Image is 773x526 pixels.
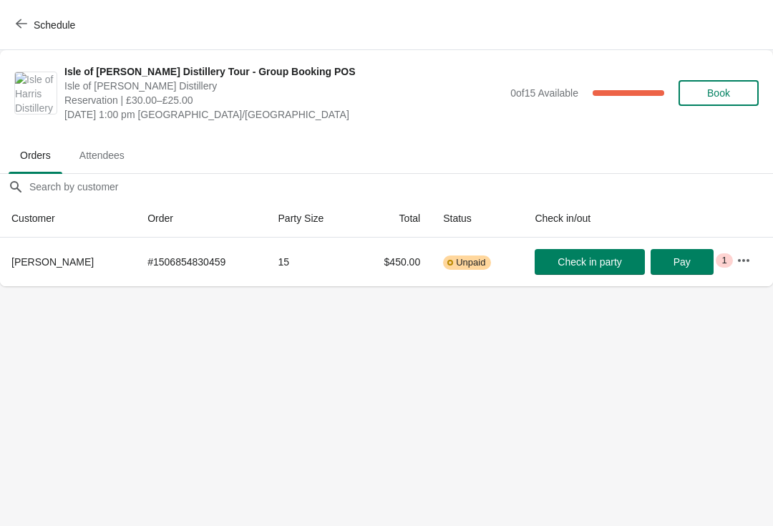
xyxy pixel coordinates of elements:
span: 1 [721,255,726,266]
span: Reservation | £30.00–£25.00 [64,93,503,107]
th: Order [136,200,266,238]
span: Check in party [558,256,621,268]
th: Party Size [267,200,356,238]
span: [PERSON_NAME] [11,256,94,268]
button: Pay [651,249,714,275]
span: Isle of [PERSON_NAME] Distillery [64,79,503,93]
button: Book [679,80,759,106]
span: Unpaid [456,257,485,268]
span: Orders [9,142,62,168]
td: # 1506854830459 [136,238,266,286]
span: [DATE] 1:00 pm [GEOGRAPHIC_DATA]/[GEOGRAPHIC_DATA] [64,107,503,122]
th: Check in/out [523,200,724,238]
span: Isle of [PERSON_NAME] Distillery Tour - Group Booking POS [64,64,503,79]
span: Pay [674,256,691,268]
td: $450.00 [355,238,432,286]
input: Search by customer [29,174,773,200]
span: Schedule [34,19,75,31]
button: Check in party [535,249,644,275]
td: 15 [267,238,356,286]
span: 0 of 15 Available [510,87,578,99]
th: Status [432,200,523,238]
button: Schedule [7,12,87,38]
span: Attendees [68,142,136,168]
img: Isle of Harris Distillery Tour - Group Booking POS [15,72,57,114]
span: Book [707,87,730,99]
th: Total [355,200,432,238]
